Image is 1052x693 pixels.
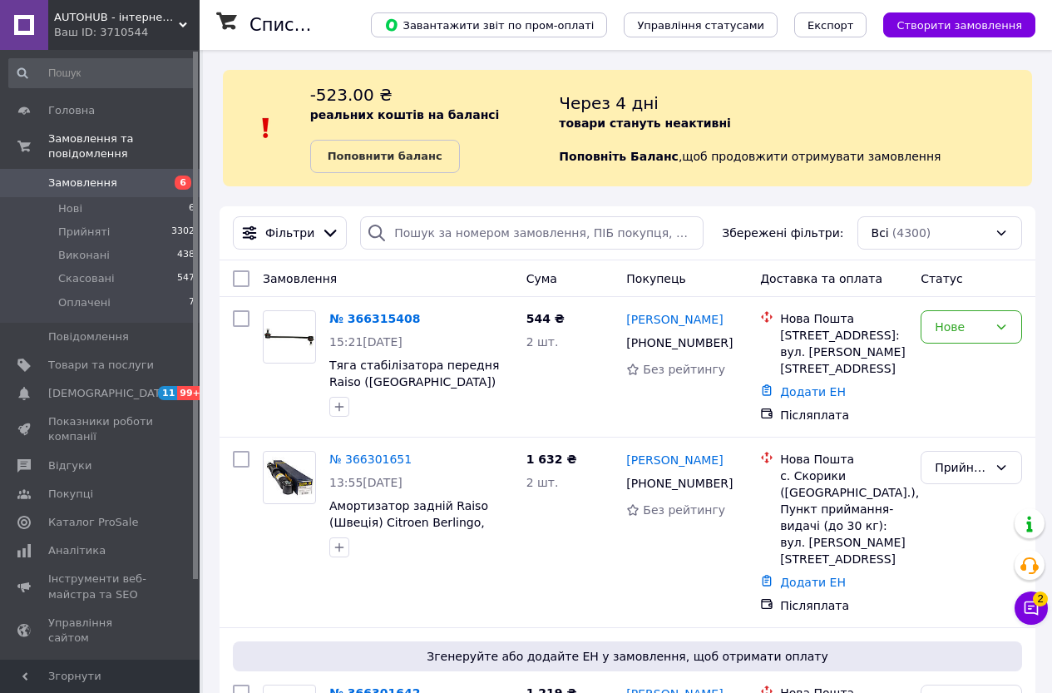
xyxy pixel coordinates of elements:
[780,451,907,468] div: Нова Пошта
[780,310,907,327] div: Нова Пошта
[48,358,154,373] span: Товари та послуги
[626,452,723,468] a: [PERSON_NAME]
[722,225,843,241] span: Збережені фільтри:
[48,458,91,473] span: Відгуки
[623,472,733,495] div: [PHONE_NUMBER]
[48,515,138,530] span: Каталог ProSale
[559,83,1032,173] div: , щоб продовжити отримувати замовлення
[780,468,907,567] div: с. Скорики ([GEOGRAPHIC_DATA].), Пункт приймання-видачі (до 30 кг): вул. [PERSON_NAME][STREET_ADD...
[48,543,106,558] span: Аналітика
[58,248,110,263] span: Виконані
[263,451,316,504] a: Фото товару
[867,17,1035,31] a: Створити замовлення
[1015,592,1048,625] button: Чат з покупцем2
[526,312,565,325] span: 544 ₴
[48,572,154,601] span: Інструменти веб-майстра та SEO
[54,25,200,40] div: Ваш ID: 3710544
[808,19,854,32] span: Експорт
[643,503,725,517] span: Без рейтингу
[626,272,685,285] span: Покупець
[48,414,154,444] span: Показники роботи компанії
[48,386,171,401] span: [DEMOGRAPHIC_DATA]
[384,17,594,32] span: Завантажити звіт по пром-оплаті
[158,386,177,400] span: 11
[263,310,316,364] a: Фото товару
[935,318,988,336] div: Нове
[526,453,577,466] span: 1 632 ₴
[329,499,488,562] a: Амортизатор задній Raiso (Швеція) Citroen Berlingo, [PERSON_NAME] 96- #RS200450 UAJJCVI2
[526,476,559,489] span: 2 шт.
[177,271,195,286] span: 547
[189,201,195,216] span: 6
[310,108,500,121] b: реальних коштів на балансі
[329,335,403,349] span: 15:21[DATE]
[263,272,337,285] span: Замовлення
[883,12,1035,37] button: Створити замовлення
[780,597,907,614] div: Післяплата
[329,312,420,325] a: № 366315408
[526,335,559,349] span: 2 шт.
[48,329,129,344] span: Повідомлення
[1033,592,1048,606] span: 2
[58,271,115,286] span: Скасовані
[254,116,279,141] img: :exclamation:
[48,616,154,646] span: Управління сайтом
[54,10,179,25] span: AUTOHUB - інтернет-магазин автозапчастин
[264,457,315,498] img: Фото товару
[264,320,315,354] img: Фото товару
[329,453,412,466] a: № 366301651
[637,19,764,32] span: Управління статусами
[8,58,196,88] input: Пошук
[794,12,867,37] button: Експорт
[892,226,931,240] span: (4300)
[559,116,731,130] b: товари стануть неактивні
[58,295,111,310] span: Оплачені
[310,85,393,105] span: -523.00 ₴
[240,648,1015,665] span: Згенеруйте або додайте ЕН у замовлення, щоб отримати оплату
[310,140,460,173] a: Поповнити баланс
[780,407,907,423] div: Післяплата
[48,131,200,161] span: Замовлення та повідомлення
[921,272,963,285] span: Статус
[58,225,110,240] span: Прийняті
[177,386,205,400] span: 99+
[935,458,988,477] div: Прийнято
[171,225,195,240] span: 3302
[526,272,557,285] span: Cума
[872,225,889,241] span: Всі
[626,311,723,328] a: [PERSON_NAME]
[48,487,93,502] span: Покупці
[189,295,195,310] span: 7
[780,576,846,589] a: Додати ЕН
[780,327,907,377] div: [STREET_ADDRESS]: вул. [PERSON_NAME][STREET_ADDRESS]
[896,19,1022,32] span: Створити замовлення
[760,272,882,285] span: Доставка та оплата
[559,93,659,113] span: Через 4 дні
[265,225,314,241] span: Фільтри
[624,12,778,37] button: Управління статусами
[643,363,725,376] span: Без рейтингу
[328,150,442,162] b: Поповнити баланс
[329,359,499,438] a: Тяга стабілізатора передня Raiso ([GEOGRAPHIC_DATA]) Hyundai Tucson, Хюндай Туксон 04-10 #RL-8483...
[559,150,679,163] b: Поповніть Баланс
[48,176,117,191] span: Замовлення
[249,15,418,35] h1: Список замовлень
[175,176,191,190] span: 6
[371,12,607,37] button: Завантажити звіт по пром-оплаті
[623,331,733,354] div: [PHONE_NUMBER]
[360,216,704,250] input: Пошук за номером замовлення, ПІБ покупця, номером телефону, Email, номером накладної
[58,201,82,216] span: Нові
[329,476,403,489] span: 13:55[DATE]
[177,248,195,263] span: 438
[48,103,95,118] span: Головна
[780,385,846,398] a: Додати ЕН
